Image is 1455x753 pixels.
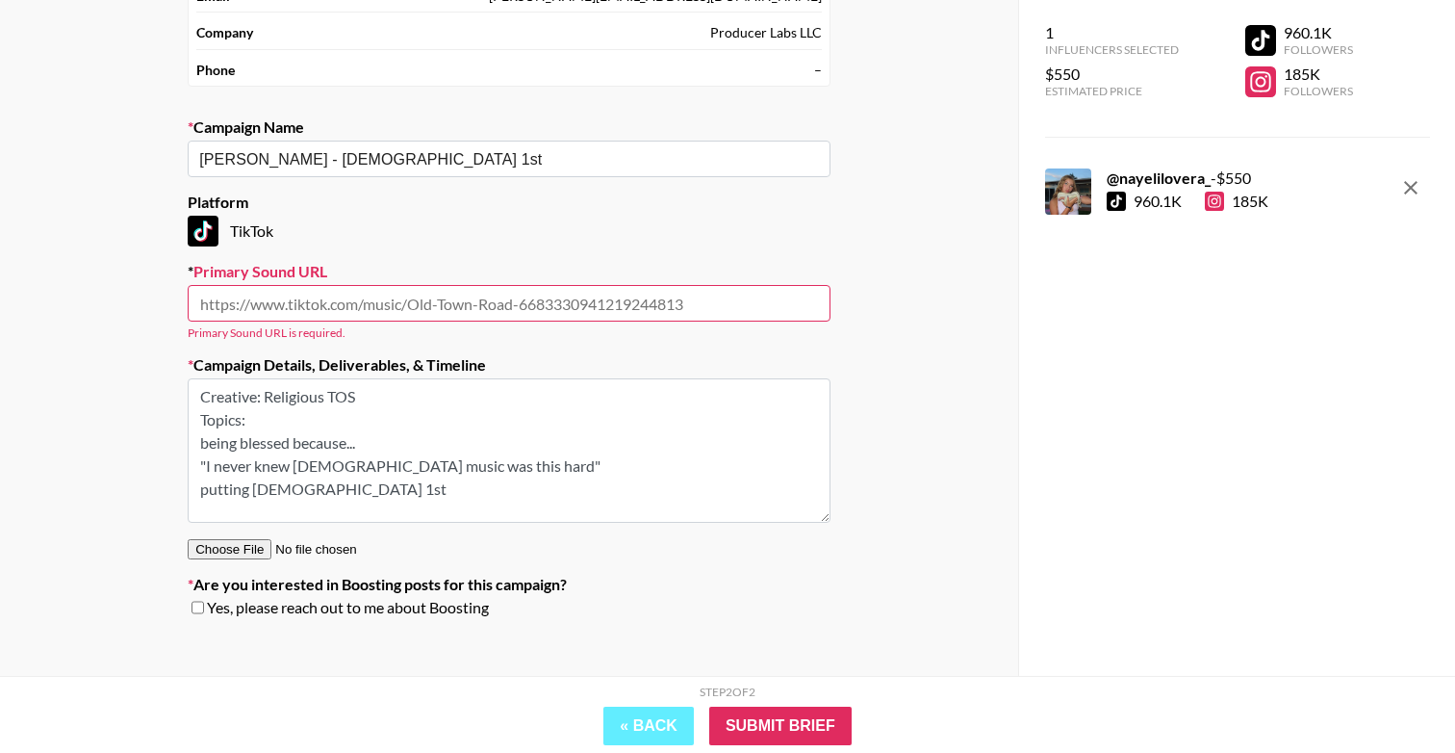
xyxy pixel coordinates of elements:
[710,24,822,41] div: Producer Labs LLC
[188,117,830,137] label: Campaign Name
[196,62,235,79] strong: Phone
[188,285,830,322] input: https://www.tiktok.com/music/Old-Town-Road-6683330941219244813
[700,685,755,699] div: Step 2 of 2
[188,193,830,212] label: Platform
[709,707,852,745] input: Submit Brief
[1045,84,1179,98] div: Estimated Price
[1359,657,1432,730] iframe: Drift Widget Chat Controller
[1045,42,1179,57] div: Influencers Selected
[199,148,793,170] input: Old Town Road - Lil Nas X + Billy Ray Cyrus
[188,575,830,594] label: Are you interested in Boosting posts for this campaign?
[188,216,830,247] div: TikTok
[207,598,489,617] span: Yes, please reach out to me about Boosting
[814,62,822,79] div: –
[1284,84,1353,98] div: Followers
[1284,65,1353,84] div: 185K
[1045,23,1179,42] div: 1
[603,707,694,745] button: « Back
[196,24,253,41] strong: Company
[1045,65,1179,84] div: $550
[1205,192,1268,211] div: 185K
[188,262,830,281] label: Primary Sound URL
[188,355,830,375] label: Campaign Details, Deliverables, & Timeline
[188,216,218,247] img: TikTok
[1391,169,1430,207] button: remove
[1107,169,1211,187] strong: @ nayelilovera_
[1284,42,1353,57] div: Followers
[1284,23,1353,42] div: 960.1K
[188,325,830,340] div: Primary Sound URL is required.
[1107,169,1268,188] div: - $ 550
[1134,192,1182,211] div: 960.1K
